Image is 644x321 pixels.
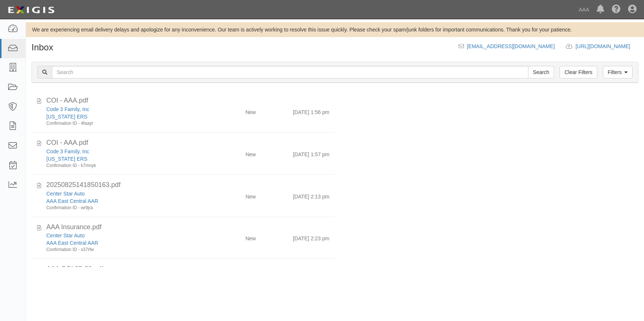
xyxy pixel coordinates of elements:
[46,148,207,155] div: Code 3 Family, Inc
[46,148,89,154] a: Code 3 Family, Inc
[293,232,329,242] div: [DATE] 2:23 pm
[245,106,256,116] div: New
[245,190,256,200] div: New
[46,233,85,238] a: Center Star Auto
[46,163,207,169] div: Confirmation ID - k7mnyk
[46,191,85,197] a: Center Star Auto
[46,198,98,204] a: AAA East Central AAR
[46,106,89,112] a: Code 3 Family, Inc
[46,155,207,163] div: California ERS
[467,43,555,49] a: [EMAIL_ADDRESS][DOMAIN_NAME]
[293,190,329,200] div: [DATE] 2:13 pm
[31,43,53,52] h1: Inbox
[46,232,207,239] div: Center Star Auto
[46,239,207,247] div: AAA East Central AAR
[46,205,207,211] div: Confirmation ID - wr9jra
[46,240,98,246] a: AAA East Central AAR
[603,66,633,78] a: Filters
[245,148,256,158] div: New
[46,247,207,253] div: Confirmation ID - x37rfw
[46,120,207,127] div: Confirmation ID - 4faayt
[46,138,329,148] div: COI - AAA.pdf
[46,106,207,113] div: Code 3 Family, Inc
[46,223,329,232] div: AAA Insurance.pdf
[560,66,597,78] a: Clear Filters
[46,180,329,190] div: 20250825141850163.pdf
[612,5,621,14] i: Help Center - Complianz
[46,114,87,120] a: [US_STATE] ERS
[46,197,207,205] div: AAA East Central AAR
[46,96,329,106] div: COI - AAA.pdf
[46,113,207,120] div: California ERS
[245,232,256,242] div: New
[575,2,593,17] a: AAA
[46,264,329,274] div: AAA COI 25-26.pdf
[293,106,329,116] div: [DATE] 1:56 pm
[293,148,329,158] div: [DATE] 1:57 pm
[528,66,554,78] input: Search
[6,3,57,17] img: logo-5460c22ac91f19d4615b14bd174203de0afe785f0fc80cf4dbbc73dc1793850b.png
[46,190,207,197] div: Center Star Auto
[575,43,638,49] a: [URL][DOMAIN_NAME]
[46,156,87,162] a: [US_STATE] ERS
[52,66,528,78] input: Search
[26,26,644,33] div: We are experiencing email delivery delays and apologize for any inconvenience. Our team is active...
